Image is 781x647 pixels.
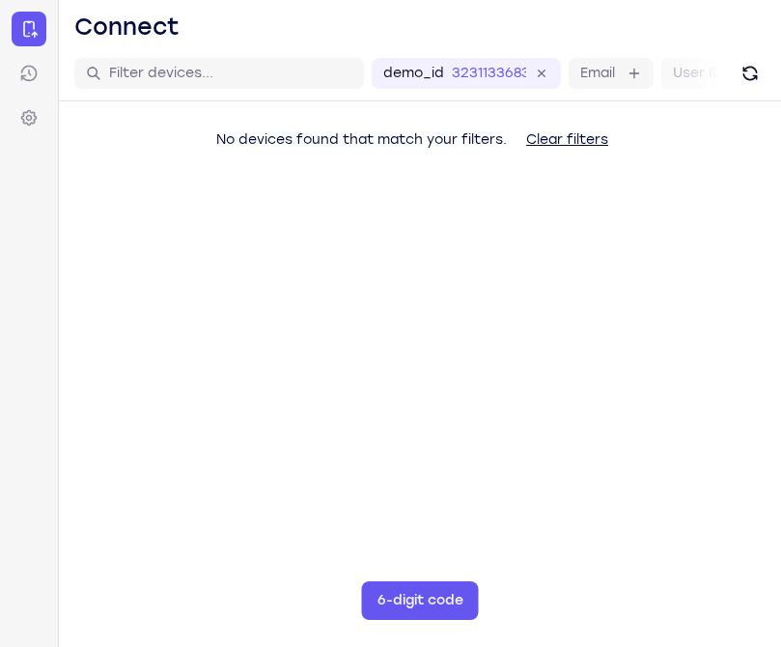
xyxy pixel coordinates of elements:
[216,131,507,148] span: No devices found that match your filters.
[74,12,180,42] h1: Connect
[580,64,615,83] label: Email
[12,100,46,135] a: Settings
[673,64,722,83] label: User ID
[12,12,46,46] a: Connect
[735,58,766,89] button: Refresh
[362,581,479,620] button: 6-digit code
[511,121,624,159] button: Clear filters
[12,56,46,91] a: Sessions
[383,64,444,83] label: demo_id
[109,64,352,83] input: Filter devices...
